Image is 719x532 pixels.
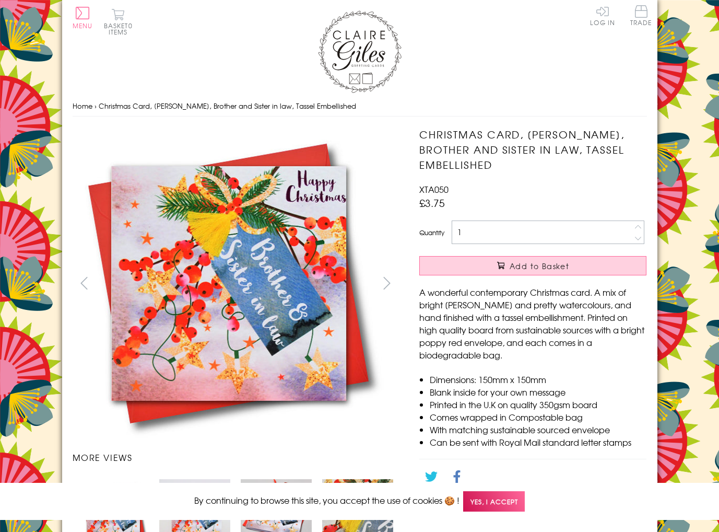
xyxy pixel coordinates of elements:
li: Comes wrapped in Compostable bag [430,411,646,423]
button: Menu [73,7,93,29]
h3: More views [73,451,399,464]
span: 0 items [109,21,133,37]
li: With matching sustainable sourced envelope [430,423,646,436]
a: Home [73,101,92,111]
span: Trade [630,5,652,26]
a: Log In [590,5,615,26]
img: Christmas Card, Berries, Brother and Sister in law, Tassel Embellished [398,127,712,441]
span: Add to Basket [510,261,569,271]
button: Add to Basket [419,256,646,275]
li: Printed in the U.K on quality 350gsm board [430,398,646,411]
img: Christmas Card, Berries, Brother and Sister in law, Tassel Embellished [72,127,385,440]
li: Blank inside for your own message [430,386,646,398]
button: prev [73,271,96,295]
span: £3.75 [419,195,445,210]
button: Basket0 items [104,8,133,35]
p: A wonderful contemporary Christmas card. A mix of bright [PERSON_NAME] and pretty watercolours, a... [419,286,646,361]
span: › [95,101,97,111]
span: Yes, I accept [463,491,525,512]
li: Can be sent with Royal Mail standard letter stamps [430,436,646,448]
nav: breadcrumbs [73,96,647,117]
a: Trade [630,5,652,28]
h1: Christmas Card, [PERSON_NAME], Brother and Sister in law, Tassel Embellished [419,127,646,172]
span: Christmas Card, [PERSON_NAME], Brother and Sister in law, Tassel Embellished [99,101,356,111]
li: Dimensions: 150mm x 150mm [430,373,646,386]
span: XTA050 [419,183,449,195]
span: Menu [73,21,93,30]
img: Claire Giles Greetings Cards [318,10,402,93]
button: next [375,271,398,295]
label: Quantity [419,228,444,237]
